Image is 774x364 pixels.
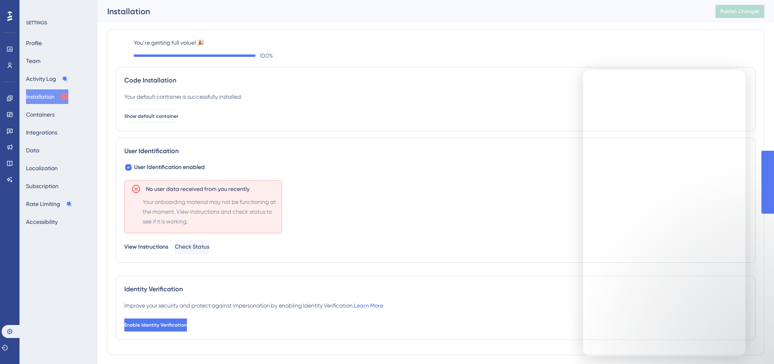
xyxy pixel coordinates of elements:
span: 100 % [260,51,273,61]
div: User Identification [124,146,747,156]
div: Your default container is successfully installed. [124,92,242,102]
span: Check Status [175,242,209,252]
button: Installation [26,89,68,104]
iframe: UserGuiding AI Assistant Launcher [740,332,764,356]
span: View Instructions [124,242,168,252]
div: Installation [107,6,695,17]
span: No user data received from you recently [146,184,249,194]
span: Publish Changes [720,8,759,15]
button: Team [26,54,41,68]
div: Improve your security and protect against impersonation by enabling Identity Verification. [124,301,383,310]
button: Check Status [175,240,209,254]
button: Rate Limiting [26,197,72,211]
button: Localization [26,161,58,175]
div: SETTINGS [26,19,92,26]
span: Enable Identity Verification [124,322,187,328]
button: Subscription [26,179,59,193]
button: Containers [26,107,54,122]
button: Enable Identity Verification [124,318,187,331]
button: Publish Changes [715,5,764,18]
div: Identity Verification [124,284,747,294]
button: Profile [26,36,42,50]
span: Your onboarding material may not be functioning at the moment. View instructions and check status... [143,197,278,226]
button: Accessibility [26,214,58,229]
button: Activity Log [26,71,68,86]
button: Show default container [124,110,178,123]
span: Show default container [124,113,178,119]
button: Integrations [26,125,57,140]
button: View Instructions [124,240,168,254]
div: Code Installation [124,76,747,85]
a: Learn More [354,302,383,309]
iframe: Intercom live chat [583,70,746,356]
label: You’re getting full value! 🎉 [134,38,756,48]
button: Data [26,143,39,158]
span: User Identification enabled [134,162,205,172]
